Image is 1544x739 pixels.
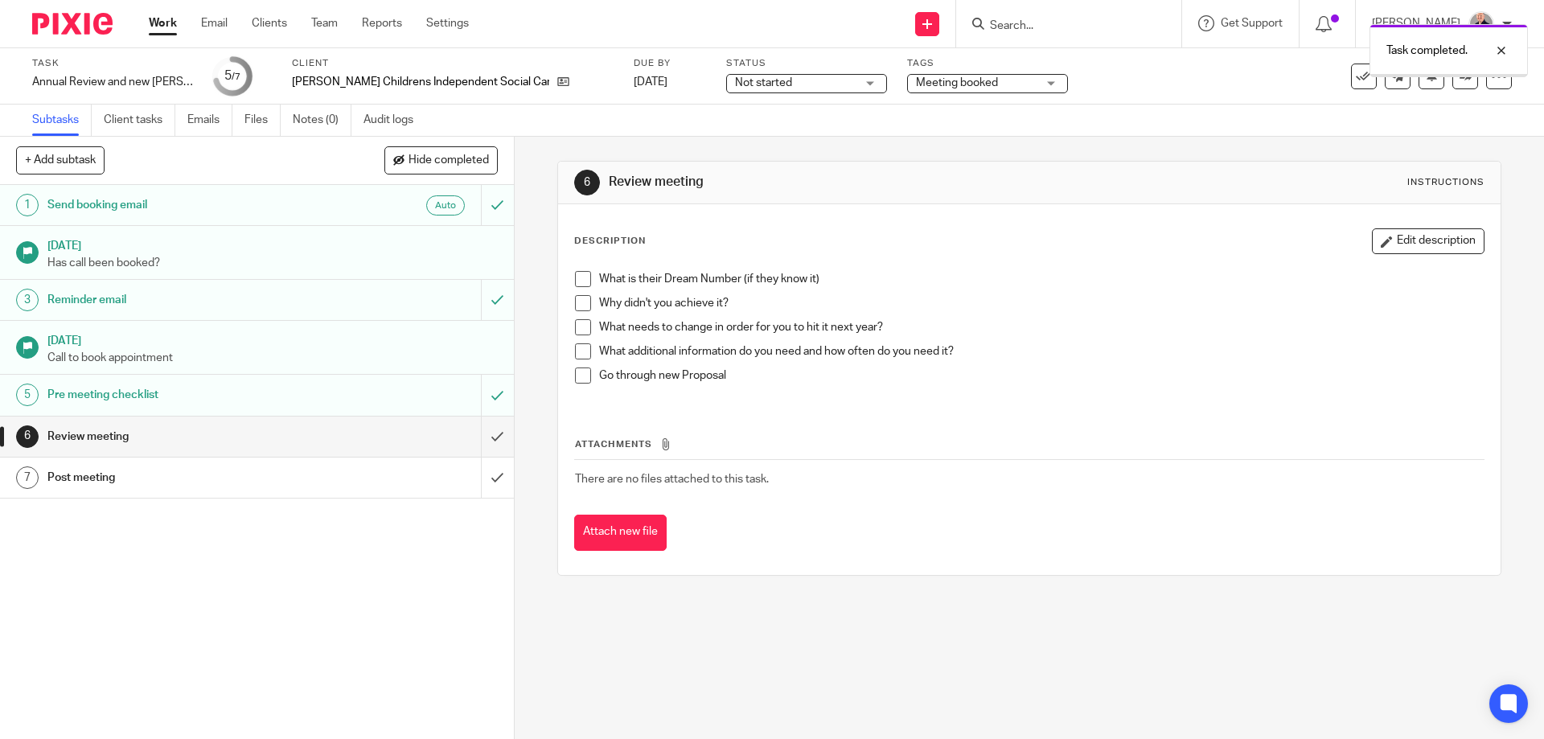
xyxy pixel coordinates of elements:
h1: Review meeting [47,425,326,449]
span: Not started [735,77,792,88]
span: [DATE] [634,76,667,88]
h1: Pre meeting checklist [47,383,326,407]
p: What needs to change in order for you to hit it next year? [599,319,1483,335]
p: What additional information do you need and how often do you need it? [599,343,1483,359]
label: Status [726,57,887,70]
img: Pixie [32,13,113,35]
a: Subtasks [32,105,92,136]
h1: Review meeting [609,174,1064,191]
div: 1 [16,194,39,216]
h1: Reminder email [47,288,326,312]
span: Attachments [575,440,652,449]
span: Hide completed [409,154,489,167]
div: 3 [16,289,39,311]
a: Emails [187,105,232,136]
a: Client tasks [104,105,175,136]
a: Work [149,15,177,31]
p: Description [574,235,646,248]
div: Auto [426,195,465,216]
a: Audit logs [363,105,425,136]
button: + Add subtask [16,146,105,174]
div: 5 [224,67,240,85]
span: There are no files attached to this task. [575,474,769,485]
div: 5 [16,384,39,406]
div: Annual Review and new LOE [32,74,193,90]
img: IMG_8745-0021-copy.jpg [1468,11,1494,37]
label: Client [292,57,614,70]
h1: Send booking email [47,193,326,217]
h1: [DATE] [47,234,498,254]
a: Email [201,15,228,31]
div: Instructions [1407,176,1484,189]
div: Annual Review and new [PERSON_NAME] [32,74,193,90]
h1: Post meeting [47,466,326,490]
button: Hide completed [384,146,498,174]
a: Clients [252,15,287,31]
p: [PERSON_NAME] Childrens Independent Social Care Consultancy Ltd [292,74,549,90]
p: Call to book appointment [47,350,498,366]
p: What is their Dream Number (if they know it) [599,271,1483,287]
label: Due by [634,57,706,70]
a: Notes (0) [293,105,351,136]
label: Task [32,57,193,70]
button: Edit description [1372,228,1484,254]
div: 6 [574,170,600,195]
div: 6 [16,425,39,448]
p: Go through new Proposal [599,367,1483,384]
div: 7 [16,466,39,489]
a: Team [311,15,338,31]
a: Reports [362,15,402,31]
span: Meeting booked [916,77,998,88]
button: Attach new file [574,515,667,551]
small: /7 [232,72,240,81]
p: Task completed. [1386,43,1468,59]
p: Why didn't you achieve it? [599,295,1483,311]
a: Settings [426,15,469,31]
a: Files [244,105,281,136]
p: Has call been booked? [47,255,498,271]
h1: [DATE] [47,329,498,349]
